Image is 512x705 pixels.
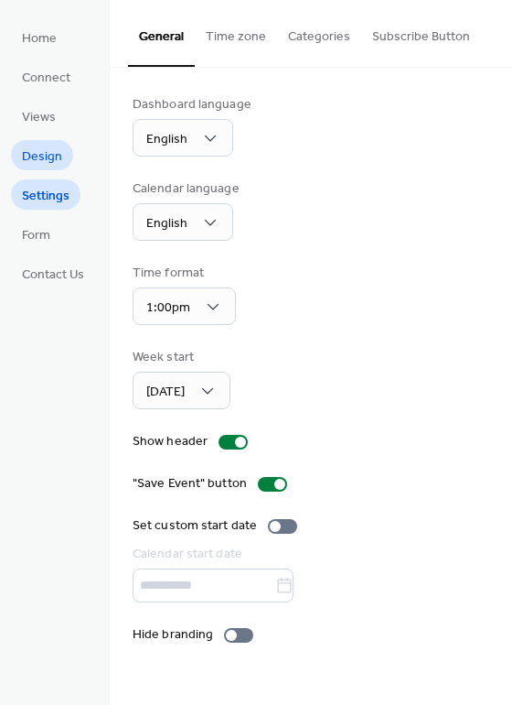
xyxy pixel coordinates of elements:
div: Hide branding [133,625,213,645]
span: Home [22,29,57,49]
a: Design [11,140,73,170]
span: 1:00pm [146,296,190,320]
a: Views [11,101,67,131]
span: [DATE] [146,380,185,405]
div: Time format [133,264,232,283]
a: Form [11,219,61,249]
span: Design [22,147,62,167]
span: English [146,127,187,152]
span: Form [22,226,50,245]
a: Settings [11,179,80,210]
span: Connect [22,69,70,88]
div: Calendar language [133,179,240,199]
span: Views [22,108,56,127]
div: Week start [133,348,227,367]
span: Contact Us [22,266,84,285]
div: "Save Event" button [133,474,247,493]
div: Dashboard language [133,95,251,114]
div: Calendar start date [133,545,485,564]
div: Set custom start date [133,516,257,536]
a: Home [11,22,68,52]
a: Connect [11,61,81,92]
span: Settings [22,187,69,206]
div: Show header [133,432,208,451]
a: Contact Us [11,258,95,288]
span: English [146,211,187,236]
